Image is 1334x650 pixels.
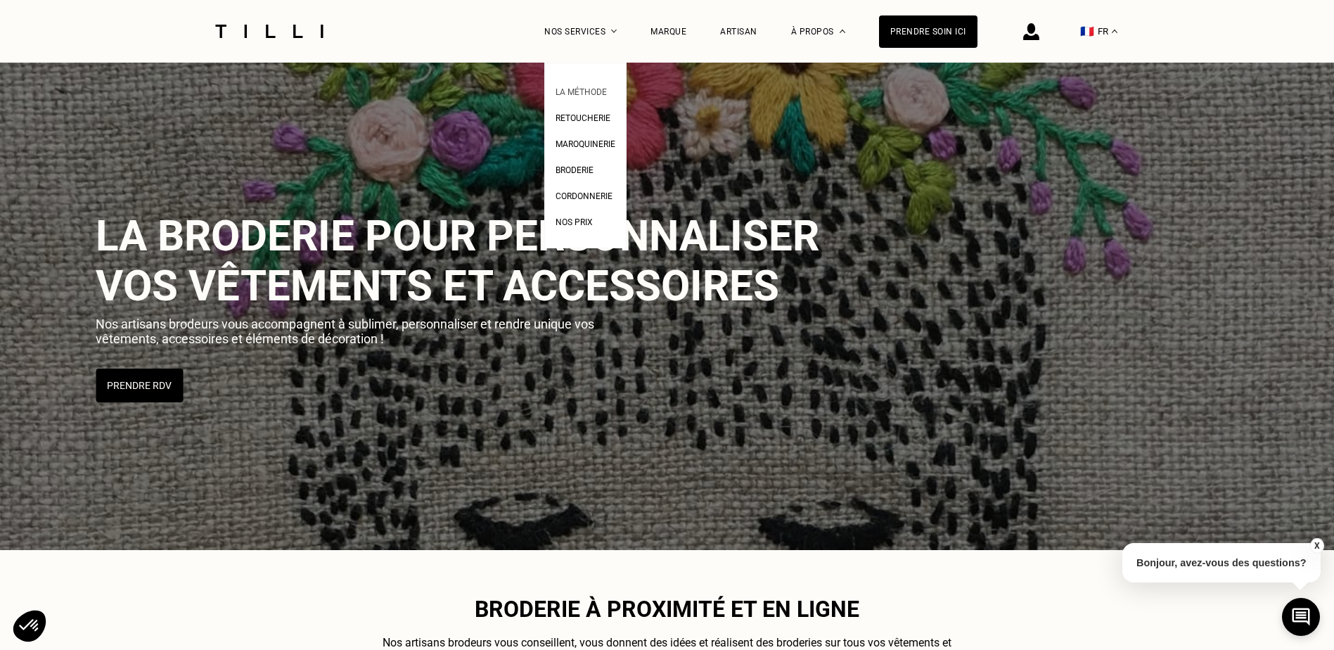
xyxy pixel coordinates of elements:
[650,27,686,37] a: Marque
[556,87,607,97] span: La Méthode
[210,25,328,38] img: Logo du service de couturière Tilli
[556,109,610,124] a: Retoucherie
[556,135,615,150] a: Maroquinerie
[96,369,183,402] button: Prendre RDV
[720,27,757,37] a: Artisan
[1309,538,1323,554] button: X
[96,261,779,311] span: vos vêtements et accessoires
[1122,543,1321,582] p: Bonjour, avez-vous des questions?
[556,191,613,201] span: Cordonnerie
[556,139,615,149] span: Maroquinerie
[96,211,819,261] span: La broderie pour personnaliser
[556,113,610,123] span: Retoucherie
[840,30,845,33] img: Menu déroulant à propos
[1112,30,1117,33] img: menu déroulant
[96,317,617,346] p: Nos artisans brodeurs vous accompagnent à sublimer, personnaliser et rendre unique vos vêtements,...
[611,30,617,33] img: Menu déroulant
[556,161,594,176] a: Broderie
[556,165,594,175] span: Broderie
[556,217,593,227] span: Nos prix
[475,596,859,623] span: Broderie à proximité et en ligne
[556,187,613,202] a: Cordonnerie
[879,15,977,48] a: Prendre soin ici
[556,83,607,98] a: La Méthode
[1023,23,1039,40] img: icône connexion
[1080,25,1094,38] span: 🇫🇷
[556,213,593,228] a: Nos prix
